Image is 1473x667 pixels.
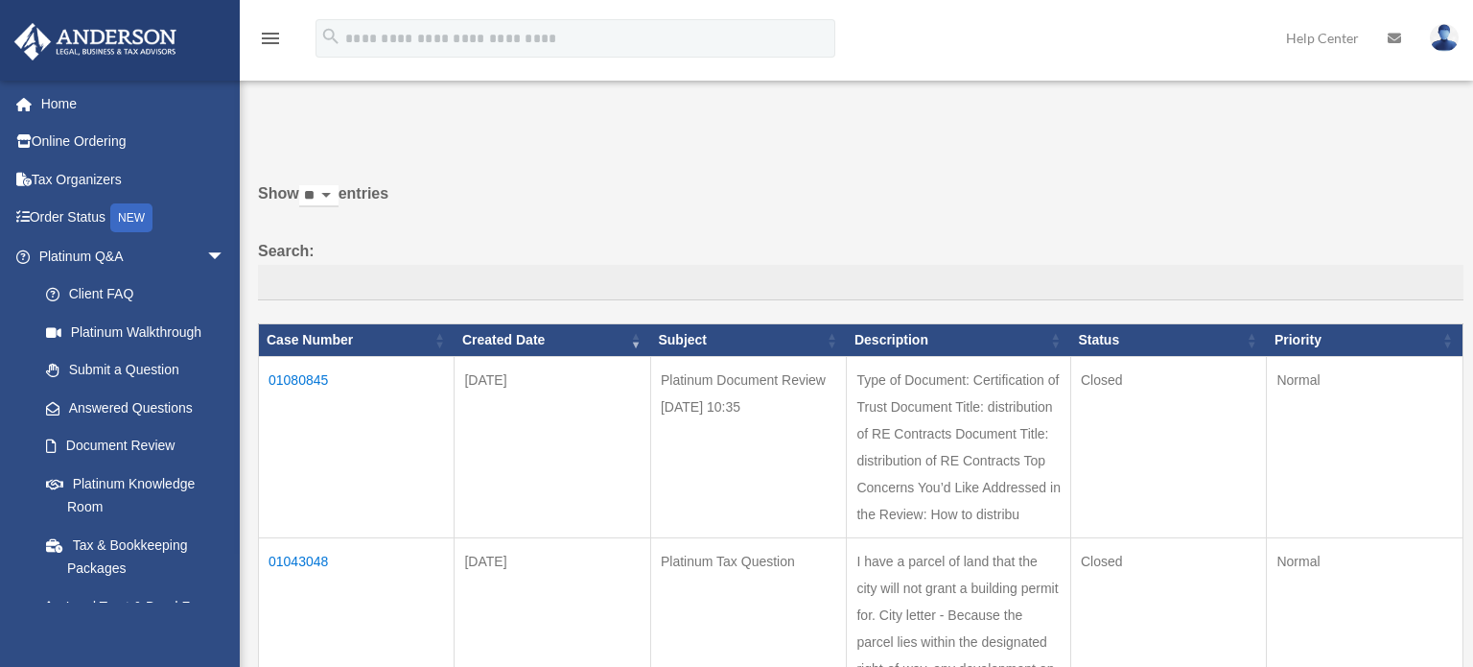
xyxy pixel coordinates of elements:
[27,313,245,351] a: Platinum Walkthrough
[27,427,245,465] a: Document Review
[258,238,1463,301] label: Search:
[258,265,1463,301] input: Search:
[847,324,1070,357] th: Description: activate to sort column ascending
[13,123,254,161] a: Online Ordering
[27,465,245,526] a: Platinum Knowledge Room
[1267,357,1463,538] td: Normal
[27,526,245,587] a: Tax & Bookkeeping Packages
[258,180,1463,226] label: Show entries
[650,324,846,357] th: Subject: activate to sort column ascending
[13,199,254,238] a: Order StatusNEW
[259,357,455,538] td: 01080845
[13,237,245,275] a: Platinum Q&Aarrow_drop_down
[1070,357,1266,538] td: Closed
[1430,24,1459,52] img: User Pic
[27,275,245,314] a: Client FAQ
[259,34,282,50] a: menu
[27,587,245,626] a: Land Trust & Deed Forum
[27,389,235,427] a: Answered Questions
[13,160,254,199] a: Tax Organizers
[259,324,455,357] th: Case Number: activate to sort column ascending
[27,351,245,390] a: Submit a Question
[9,23,182,60] img: Anderson Advisors Platinum Portal
[206,237,245,276] span: arrow_drop_down
[1070,324,1266,357] th: Status: activate to sort column ascending
[650,357,846,538] td: Platinum Document Review [DATE] 10:35
[455,324,650,357] th: Created Date: activate to sort column ascending
[259,27,282,50] i: menu
[299,185,339,207] select: Showentries
[13,84,254,123] a: Home
[110,203,152,232] div: NEW
[847,357,1070,538] td: Type of Document: Certification of Trust Document Title: distribution of RE Contracts Document Ti...
[320,26,341,47] i: search
[455,357,650,538] td: [DATE]
[1267,324,1463,357] th: Priority: activate to sort column ascending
